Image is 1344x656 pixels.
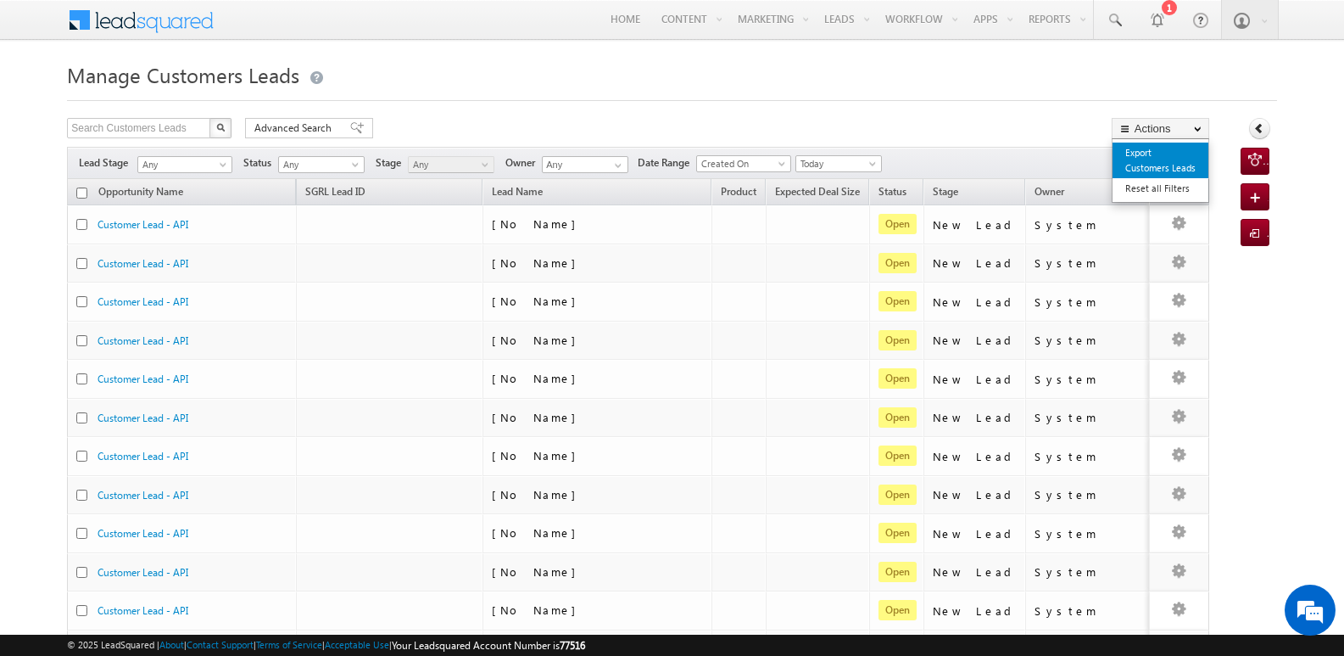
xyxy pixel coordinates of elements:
span: Manage Customers Leads [67,61,299,88]
span: [No Name] [492,448,584,463]
a: Customer Lead - API [98,218,188,231]
input: Type to Search [542,156,628,173]
span: Open [878,368,917,389]
span: Advanced Search [254,121,337,136]
div: System [1034,294,1146,310]
a: Show All Items [605,157,627,174]
div: New Lead [933,294,1018,310]
span: Lead Name [483,182,551,205]
a: Created On [696,155,791,172]
span: Open [878,485,917,505]
a: Any [408,156,494,173]
span: Date Range [638,155,696,171]
a: Customer Lead - API [98,257,188,270]
a: Export Customers Leads [1113,143,1208,178]
div: System [1034,487,1146,502]
a: Customer Lead - API [98,450,188,463]
div: New Lead [933,564,1018,580]
a: Customer Lead - API [98,527,188,540]
a: Today [795,155,882,172]
span: Opportunity Name [98,185,183,198]
div: New Lead [933,255,1018,271]
img: Search [216,123,225,132]
span: Any [138,157,226,172]
div: System [1034,564,1146,580]
a: Stage [924,182,967,205]
span: Your Leadsquared Account Number is [392,639,585,652]
div: New Lead [933,217,1018,233]
span: Open [878,600,917,620]
span: [No Name] [492,371,584,385]
a: Customer Lead - API [98,412,188,424]
span: Open [878,253,917,273]
div: New Lead [933,333,1018,348]
a: Expected Deal Size [767,182,868,205]
span: [No Name] [492,216,584,231]
div: New Lead [933,410,1018,425]
a: Any [137,156,232,173]
a: Reset all Filters [1113,178,1208,199]
span: Expected Deal Size [775,185,860,198]
div: New Lead [933,526,1018,541]
span: Owner [1034,185,1064,198]
div: System [1034,217,1146,233]
span: [No Name] [492,294,584,308]
a: Acceptable Use [325,639,389,650]
div: System [1034,526,1146,541]
span: [No Name] [492,255,584,270]
span: © 2025 LeadSquared | | | | | [67,637,585,653]
a: Customer Lead - API [98,373,188,385]
span: Open [878,446,917,466]
div: New Lead [933,487,1018,502]
span: [No Name] [492,564,584,579]
a: Customer Lead - API [98,295,188,308]
span: Stage [933,185,958,198]
span: Open [878,291,917,311]
div: New Lead [933,449,1018,464]
a: SGRL Lead ID [297,182,374,205]
span: 77516 [560,639,585,652]
div: System [1034,333,1146,348]
input: Check all records [76,188,87,199]
span: Open [878,523,917,543]
a: Any [278,156,365,173]
span: Product [721,185,756,198]
a: Customer Lead - API [98,489,188,502]
a: Customer Lead - API [98,566,188,579]
span: Lead Stage [79,155,135,171]
span: [No Name] [492,525,584,540]
div: System [1034,410,1146,425]
div: New Lead [933,372,1018,387]
div: New Lead [933,603,1018,619]
div: System [1034,603,1146,619]
div: System [1034,255,1146,271]
div: System [1034,449,1146,464]
span: Created On [697,156,785,171]
span: [No Name] [492,603,584,617]
span: Stage [376,155,408,171]
a: About [159,639,184,650]
a: Customer Lead - API [98,334,188,347]
span: [No Name] [492,333,584,347]
span: Open [878,562,917,582]
span: [No Name] [492,410,584,424]
a: Terms of Service [256,639,322,650]
a: Contact Support [187,639,254,650]
span: SGRL Lead ID [305,185,365,198]
a: Customer Lead - API [98,604,188,617]
button: Actions [1112,118,1209,139]
span: Open [878,330,917,350]
a: Opportunity Name [90,182,192,205]
span: Any [279,157,360,172]
a: Status [870,182,915,205]
span: [No Name] [492,487,584,502]
span: Status [243,155,278,171]
span: Open [878,214,917,234]
span: Today [796,156,877,171]
div: System [1034,372,1146,387]
span: Any [409,157,489,172]
span: Open [878,407,917,428]
span: Owner [505,155,542,171]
